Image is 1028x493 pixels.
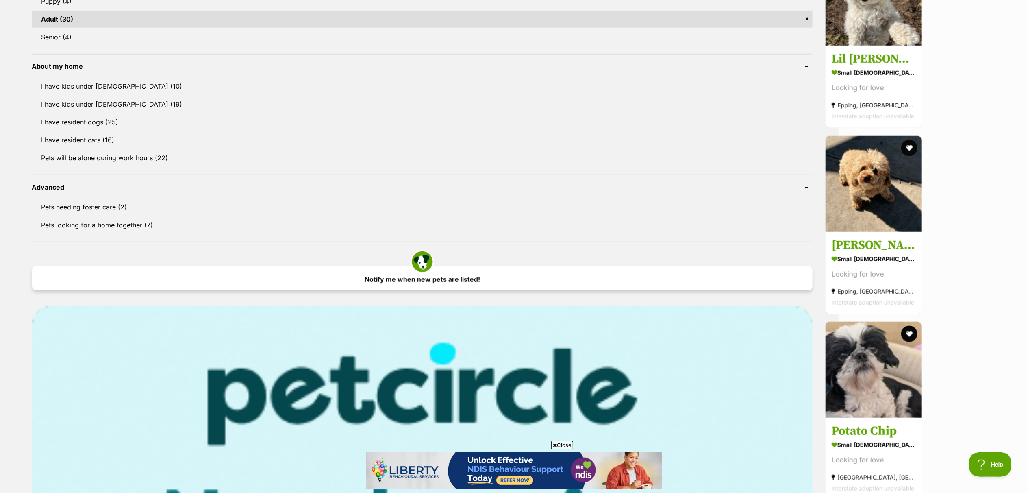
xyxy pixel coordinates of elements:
span: Interstate adoption unavailable [832,485,914,492]
h3: [PERSON_NAME] [832,238,915,253]
a: Lil [PERSON_NAME] small [DEMOGRAPHIC_DATA] Dog Looking for love Epping, [GEOGRAPHIC_DATA] Interst... [826,46,922,128]
strong: Epping, [GEOGRAPHIC_DATA] [832,286,915,297]
img: Lola Copacobana - Poodle Toy Dog [826,136,922,232]
a: Notify me when new pets are listed! [32,266,813,290]
strong: small [DEMOGRAPHIC_DATA] Dog [832,67,915,79]
div: Looking for love [832,455,915,466]
iframe: Advertisement [366,452,662,489]
header: About my home [32,63,813,70]
span: Interstate adoption unavailable [832,299,914,306]
a: Senior (4) [32,28,813,46]
img: Potato Chip - Maltese Dog [826,322,922,418]
a: Pets will be alone during work hours (22) [32,149,813,166]
span: Close [551,441,573,449]
a: I have resident dogs (25) [32,113,813,131]
span: Interstate adoption unavailable [832,113,914,120]
a: I have kids under [DEMOGRAPHIC_DATA] (19) [32,96,813,113]
a: [PERSON_NAME] small [DEMOGRAPHIC_DATA] Dog Looking for love Epping, [GEOGRAPHIC_DATA] Interstate ... [826,231,922,314]
iframe: Help Scout Beacon - Open [969,452,1012,477]
div: Looking for love [832,83,915,94]
a: Pets needing foster care (2) [32,199,813,216]
strong: small [DEMOGRAPHIC_DATA] Dog [832,439,915,451]
a: I have kids under [DEMOGRAPHIC_DATA] (10) [32,78,813,95]
a: Pets looking for a home together (7) [32,216,813,233]
strong: [GEOGRAPHIC_DATA], [GEOGRAPHIC_DATA] [832,472,915,483]
strong: small [DEMOGRAPHIC_DATA] Dog [832,253,915,265]
button: favourite [901,326,917,342]
div: Looking for love [832,269,915,280]
h3: Potato Chip [832,423,915,439]
a: Adult (30) [32,11,813,28]
strong: Epping, [GEOGRAPHIC_DATA] [832,100,915,111]
button: favourite [901,140,917,156]
h3: Lil [PERSON_NAME] [832,52,915,67]
a: I have resident cats (16) [32,131,813,148]
header: Advanced [32,183,813,191]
